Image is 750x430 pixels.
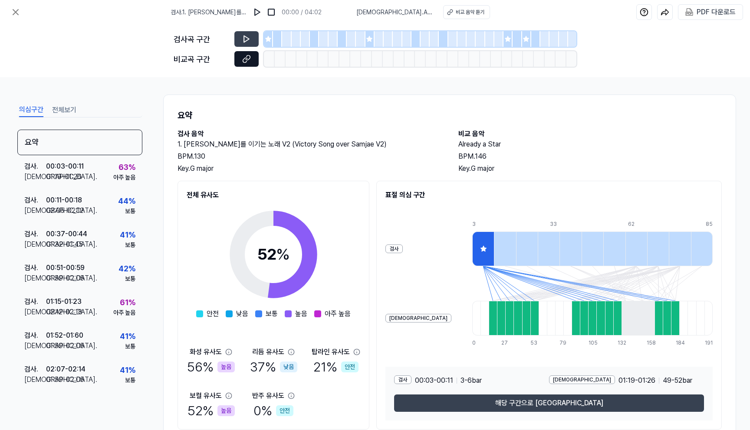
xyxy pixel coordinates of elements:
div: 00:37 - 00:44 [46,229,87,239]
button: 비교 음악 듣기 [443,5,490,19]
div: 검사 . [24,229,46,239]
div: 79 [559,339,568,347]
img: play [253,8,262,16]
div: 탑라인 유사도 [312,347,350,357]
div: 33 [550,220,572,228]
div: 00:03 - 00:11 [46,161,84,172]
div: [DEMOGRAPHIC_DATA] . [24,205,46,216]
div: 보통 [125,376,135,385]
div: 02:05 - 02:12 [46,205,84,216]
img: stop [267,8,276,16]
div: [DEMOGRAPHIC_DATA] [549,375,615,384]
div: 01:59 - 02:05 [46,273,84,283]
span: [DEMOGRAPHIC_DATA] . Already a Star [356,8,433,17]
div: 02:07 - 02:14 [46,364,86,375]
div: 00:51 - 00:59 [46,263,85,273]
div: [DEMOGRAPHIC_DATA] . [24,341,46,351]
button: 의심구간 [19,103,43,117]
div: 56 % [187,357,235,377]
div: 00:00 / 04:02 [282,8,322,17]
button: PDF 다운로드 [684,5,737,20]
div: 보통 [125,342,135,351]
div: [DEMOGRAPHIC_DATA] . [24,375,46,385]
div: 보통 [125,207,135,216]
img: share [661,8,669,16]
div: BPM. 130 [178,151,441,162]
div: 보컬 유사도 [190,391,222,401]
div: 비교 음악 듣기 [456,8,484,16]
div: 00:11 - 00:18 [46,195,82,205]
span: 아주 높음 [325,309,351,319]
span: 높음 [295,309,307,319]
div: 안전 [276,405,293,416]
div: 41 % [120,364,135,376]
span: 49 - 52 bar [663,375,692,386]
div: 02:12 - 02:18 [46,307,82,317]
h2: Already a Star [458,139,722,150]
div: 검사 . [24,263,46,273]
div: 요약 [17,130,142,155]
span: 안전 [207,309,219,319]
h2: 검사 음악 [178,129,441,139]
div: 21 % [313,357,359,377]
h2: 1. [PERSON_NAME]를 이기는 노래 V2 (Victory Song over Samjae V2) [178,139,441,150]
div: 0 % [253,401,293,420]
h2: 전체 유사도 [187,190,360,200]
div: 높음 [217,362,235,372]
div: 반주 유사도 [252,391,284,401]
div: 01:19 - 01:26 [46,172,82,182]
h2: 비교 음악 [458,129,722,139]
div: 53 [530,339,539,347]
span: 낮음 [236,309,248,319]
div: 아주 높음 [113,308,135,317]
div: [DEMOGRAPHIC_DATA] [385,314,451,322]
div: 184 [676,339,684,347]
div: 52 % [187,401,235,420]
span: 00:03 - 00:11 [415,375,453,386]
div: 191 [705,339,713,347]
button: 해당 구간으로 [GEOGRAPHIC_DATA] [394,394,704,412]
div: 44 % [118,195,135,207]
div: 비교곡 구간 [174,53,229,65]
div: 158 [647,339,655,347]
img: PDF Download [685,8,693,16]
div: 52 [257,243,290,266]
div: [DEMOGRAPHIC_DATA] . [24,273,46,283]
img: help [640,8,648,16]
div: 01:32 - 01:45 [46,239,83,250]
div: 낮음 [280,362,297,372]
div: 105 [589,339,597,347]
span: 3 - 6 bar [461,375,482,386]
span: 01:19 - 01:26 [618,375,655,386]
div: 01:59 - 02:05 [46,341,84,351]
div: 132 [618,339,626,347]
div: 41 % [120,229,135,241]
div: 01:59 - 02:05 [46,375,84,385]
div: 37 % [250,357,297,377]
div: 62 [628,220,650,228]
h2: 표절 의심 구간 [385,190,713,200]
div: 85 [706,220,713,228]
div: Key. G major [178,163,441,174]
div: [DEMOGRAPHIC_DATA] . [24,307,46,317]
div: 검사 [385,244,403,253]
div: 42 % [118,263,135,274]
div: 검사 . [24,161,46,172]
h1: 요약 [178,109,722,122]
div: 보통 [125,241,135,250]
div: PDF 다운로드 [697,7,736,18]
div: 0 [472,339,480,347]
span: 검사 . 1. [PERSON_NAME]를 이기는 노래 V2 (Victory Song over Samjae V2) [171,8,247,17]
div: 보통 [125,274,135,283]
div: 63 % [118,161,135,173]
div: 화성 유사도 [190,347,222,357]
div: [DEMOGRAPHIC_DATA] . [24,239,46,250]
div: 높음 [217,405,235,416]
div: Key. G major [458,163,722,174]
div: 안전 [341,362,359,372]
div: 01:15 - 01:23 [46,296,82,307]
button: 전체보기 [52,103,76,117]
div: 아주 높음 [113,173,135,182]
div: 검사 . [24,364,46,375]
div: 검사 . [24,330,46,341]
